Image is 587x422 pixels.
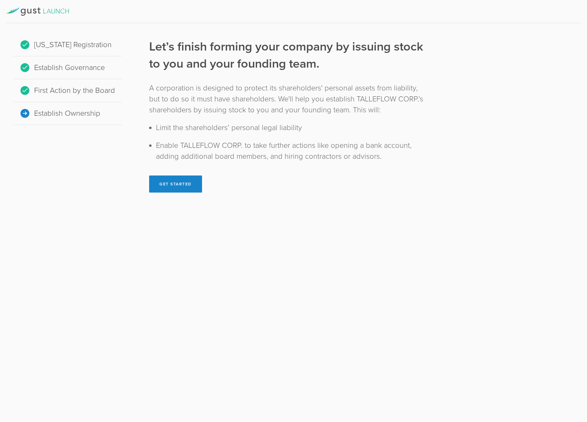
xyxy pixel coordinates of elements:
div: [US_STATE] Registration [14,33,122,56]
div: Establish Ownership [14,102,122,125]
div: A corporation is designed to protect its shareholders' personal assets from liability, but to do ... [149,83,423,115]
h1: Let’s finish forming your company by issuing stock to you and your founding team. [149,38,423,72]
li: Limit the shareholders’ personal legal liability [156,122,423,133]
li: Enable TALLEFLOW CORP. to take further actions like opening a bank account, adding additional boa... [156,140,423,162]
div: Establish Governance [14,56,122,79]
div: First Action by the Board [14,79,122,102]
button: Get Started [149,175,202,193]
